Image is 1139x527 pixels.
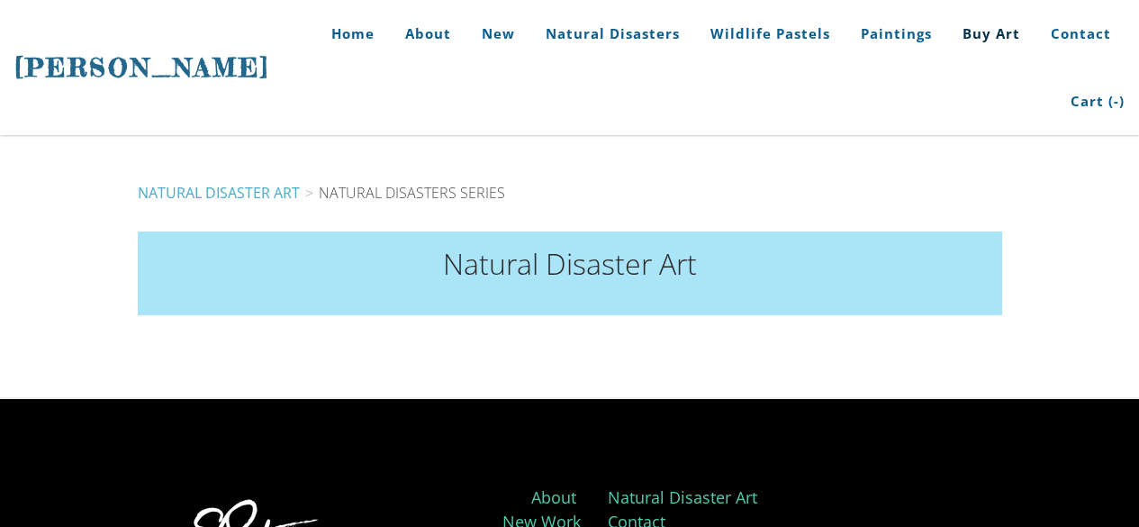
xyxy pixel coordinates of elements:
[319,183,505,203] span: Natural Disasters Series
[14,52,270,83] span: [PERSON_NAME]
[443,244,697,283] font: Natural Disaster Art
[300,183,319,203] span: >
[531,486,576,508] a: About
[608,486,757,508] a: Natural Disaster Art
[1114,92,1119,110] span: -
[14,50,270,85] a: [PERSON_NAME]
[138,183,300,203] a: Natural Disaster Art
[1057,68,1125,135] a: Cart (-)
